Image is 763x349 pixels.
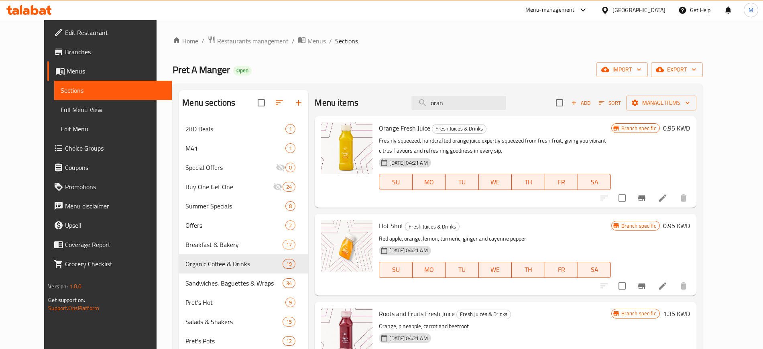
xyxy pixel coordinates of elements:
[69,281,82,292] span: 1.0.0
[413,262,446,278] button: MO
[179,254,308,273] div: Organic Coffee & Drinks19
[405,222,459,231] span: Fresh Juices & Drinks
[603,65,641,75] span: import
[578,174,611,190] button: SA
[379,174,412,190] button: SU
[298,36,326,46] a: Menus
[599,98,621,108] span: Sort
[283,318,295,326] span: 15
[179,139,308,158] div: M411
[379,220,403,232] span: Hot Shot
[185,336,283,346] div: Pret's Pots
[179,312,308,331] div: Salads & Shakers15
[581,264,608,276] span: SA
[47,196,171,216] a: Menu disclaimer
[47,42,171,61] a: Branches
[321,220,372,271] img: Hot Shot
[285,124,295,134] div: items
[289,93,308,112] button: Add section
[614,278,631,294] span: Select to update
[185,182,273,192] div: Buy One Get One
[283,240,295,249] div: items
[47,23,171,42] a: Edit Restaurant
[525,5,575,15] div: Menu-management
[283,336,295,346] div: items
[663,122,690,134] h6: 0.95 KWD
[179,216,308,235] div: Offers2
[173,61,230,79] span: Pret A Manger
[179,196,308,216] div: Summer Specials8
[386,159,431,167] span: [DATE] 04:21 AM
[48,295,85,305] span: Get support on:
[273,182,283,192] svg: Inactive section
[65,259,165,269] span: Grocery Checklist
[285,201,295,211] div: items
[283,183,295,191] span: 24
[185,317,283,327] span: Salads & Shakers
[185,220,285,230] span: Offers
[54,81,171,100] a: Sections
[614,190,631,206] span: Select to update
[185,201,285,211] div: Summer Specials
[379,321,611,331] p: Orange, pineapple, carrot and beetroot
[47,158,171,177] a: Coupons
[379,234,611,244] p: Red apple, orange, lemon, turmeric, ginger and cayenne pepper
[379,262,412,278] button: SU
[432,124,486,133] span: Fresh Juices & Drinks
[201,36,204,46] li: /
[179,293,308,312] div: Pret's Hot9
[405,222,460,231] div: Fresh Juices & Drinks
[54,100,171,119] a: Full Menu View
[596,62,648,77] button: import
[545,262,578,278] button: FR
[449,264,475,276] span: TU
[179,158,308,177] div: Special Offers0
[179,177,308,196] div: Buy One Get One24
[446,262,478,278] button: TU
[61,86,165,95] span: Sections
[48,281,68,292] span: Version:
[286,145,295,152] span: 1
[479,174,512,190] button: WE
[449,176,475,188] span: TU
[179,235,308,254] div: Breakfast & Bakery17
[315,97,358,109] h2: Menu items
[185,240,283,249] div: Breakfast & Bakery
[432,124,486,134] div: Fresh Juices & Drinks
[379,308,455,320] span: Roots and Fruits Fresh Juice
[658,193,667,203] a: Edit menu item
[285,163,295,172] div: items
[65,240,165,249] span: Coverage Report
[208,36,289,46] a: Restaurants management
[47,61,171,81] a: Menus
[47,216,171,235] a: Upsell
[182,97,235,109] h2: Menu sections
[65,163,165,172] span: Coupons
[618,310,659,317] span: Branch specific
[283,278,295,288] div: items
[551,94,568,111] span: Select section
[292,36,295,46] li: /
[568,97,594,109] button: Add
[335,36,358,46] span: Sections
[578,262,611,278] button: SA
[379,122,430,134] span: Orange Fresh Juice
[65,28,165,37] span: Edit Restaurant
[383,176,409,188] span: SU
[482,264,509,276] span: WE
[270,93,289,112] span: Sort sections
[749,6,753,14] span: M
[185,259,283,269] div: Organic Coffee & Drinks
[185,278,283,288] div: Sandwiches, Baguettes & Wraps
[413,174,446,190] button: MO
[512,262,545,278] button: TH
[286,202,295,210] span: 8
[285,143,295,153] div: items
[663,308,690,319] h6: 1.35 KWD
[626,96,696,110] button: Manage items
[416,264,442,276] span: MO
[65,182,165,192] span: Promotions
[217,36,289,46] span: Restaurants management
[185,124,285,134] div: 2KD Deals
